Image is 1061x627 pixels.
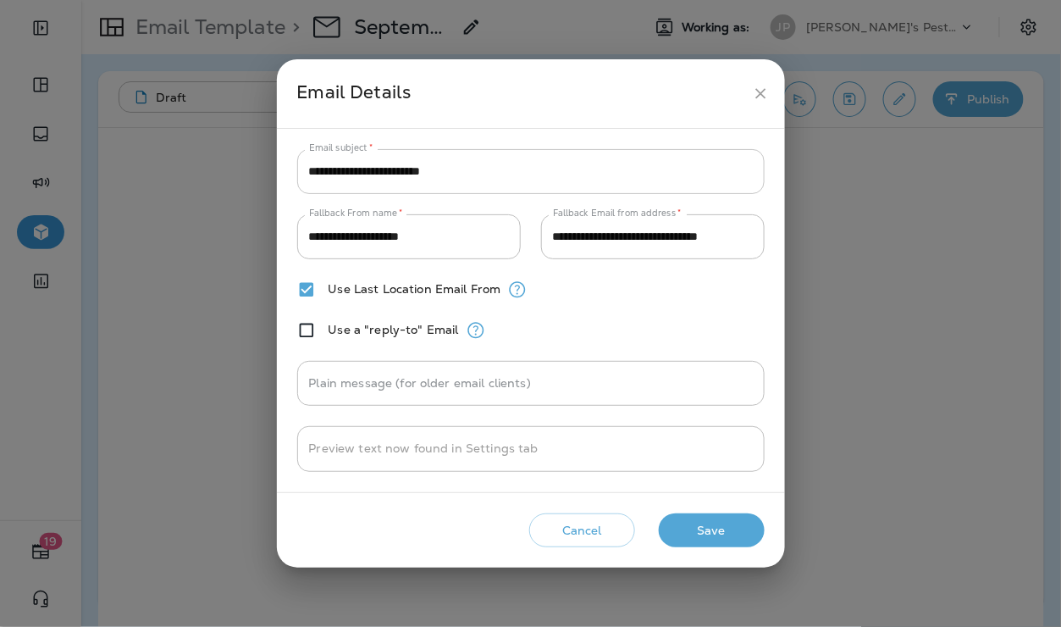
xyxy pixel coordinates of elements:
[309,207,403,219] label: Fallback From name
[297,78,745,109] div: Email Details
[659,513,765,548] button: Save
[329,282,501,296] label: Use Last Location Email From
[309,141,373,154] label: Email subject
[553,207,682,219] label: Fallback Email from address
[745,78,776,109] button: close
[329,323,459,336] label: Use a "reply-to" Email
[529,513,635,548] button: Cancel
